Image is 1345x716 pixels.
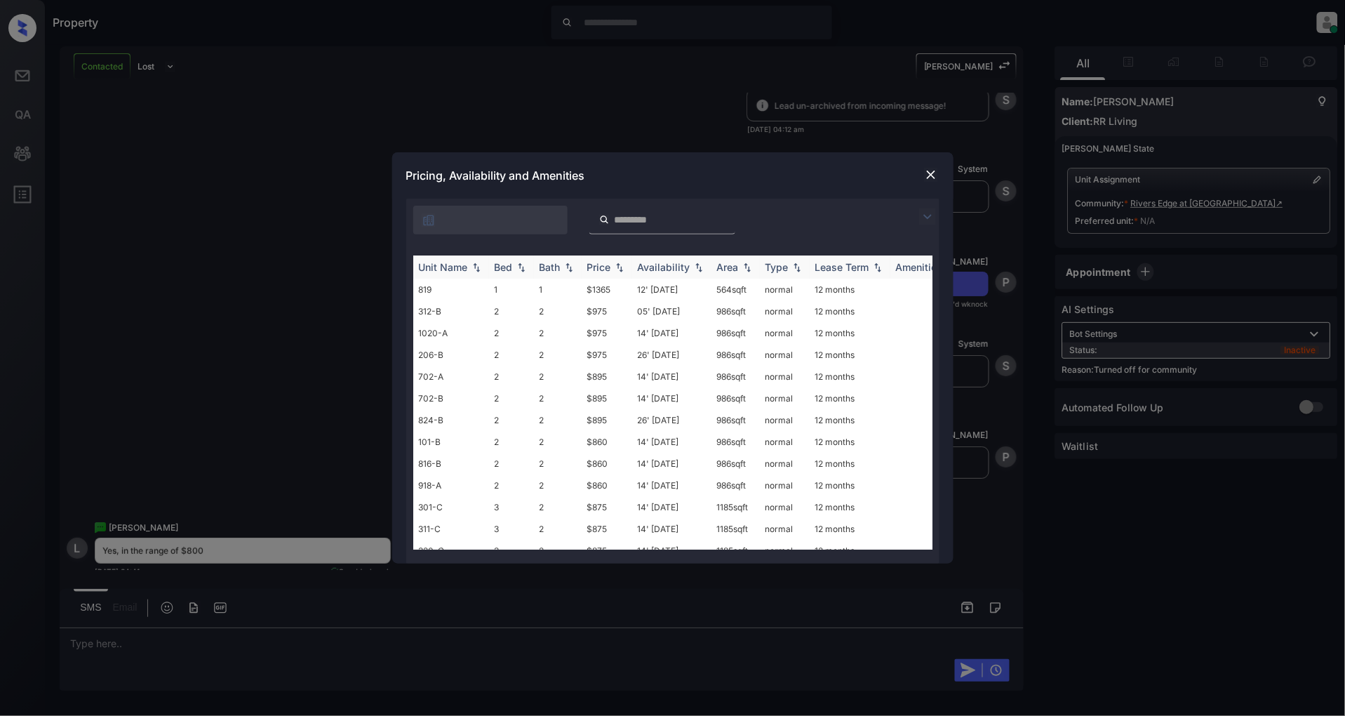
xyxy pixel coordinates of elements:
td: 1185 sqft [711,496,760,518]
td: 12 months [810,300,890,322]
td: 2 [489,366,534,387]
td: 12 months [810,409,890,431]
td: 12 months [810,496,890,518]
img: close [924,168,938,182]
td: 14' [DATE] [632,387,711,409]
td: 12 months [810,322,890,344]
td: $860 [582,431,632,453]
div: Amenities [896,261,943,273]
div: Pricing, Availability and Amenities [392,152,953,199]
td: normal [760,453,810,475]
td: $875 [582,496,632,518]
td: $860 [582,453,632,475]
td: normal [760,540,810,562]
td: $975 [582,344,632,366]
td: normal [760,279,810,300]
td: normal [760,496,810,518]
td: 2 [489,475,534,496]
td: normal [760,344,810,366]
img: sorting [562,263,576,272]
td: 2 [534,366,582,387]
td: 2 [534,453,582,475]
td: normal [760,366,810,387]
td: 816-B [413,453,489,475]
img: sorting [740,263,754,272]
td: 986 sqft [711,300,760,322]
img: sorting [692,263,706,272]
img: icon-zuma [919,208,936,225]
td: $895 [582,387,632,409]
td: 2 [534,322,582,344]
td: $895 [582,366,632,387]
td: 2 [534,496,582,518]
td: 12 months [810,279,890,300]
td: $975 [582,300,632,322]
td: 2 [534,431,582,453]
td: 3 [489,518,534,540]
td: 986 sqft [711,322,760,344]
td: 12' [DATE] [632,279,711,300]
div: Bed [495,261,513,273]
div: Area [717,261,739,273]
td: 05' [DATE] [632,300,711,322]
td: 12 months [810,518,890,540]
td: 2 [534,300,582,322]
td: 2 [489,409,534,431]
td: 2 [489,387,534,409]
td: 702-B [413,387,489,409]
td: 2 [534,518,582,540]
div: Unit Name [419,261,468,273]
td: 702-A [413,366,489,387]
td: $975 [582,322,632,344]
td: $875 [582,518,632,540]
img: icon-zuma [422,213,436,227]
td: 14' [DATE] [632,518,711,540]
td: 12 months [810,366,890,387]
td: 26' [DATE] [632,344,711,366]
td: $875 [582,540,632,562]
td: 26' [DATE] [632,409,711,431]
td: 2 [534,344,582,366]
td: 2 [534,475,582,496]
td: 1 [489,279,534,300]
td: 564 sqft [711,279,760,300]
td: $1365 [582,279,632,300]
td: normal [760,409,810,431]
td: 2 [534,387,582,409]
td: 824-B [413,409,489,431]
td: 2 [489,344,534,366]
td: 320-C [413,540,489,562]
img: sorting [613,263,627,272]
td: 1185 sqft [711,518,760,540]
td: 12 months [810,475,890,496]
td: 12 months [810,431,890,453]
td: 14' [DATE] [632,453,711,475]
td: normal [760,475,810,496]
img: sorting [871,263,885,272]
td: normal [760,300,810,322]
td: 2 [489,453,534,475]
td: 986 sqft [711,409,760,431]
td: 12 months [810,453,890,475]
td: 1 [534,279,582,300]
td: 986 sqft [711,387,760,409]
td: normal [760,518,810,540]
div: Availability [638,261,690,273]
td: 14' [DATE] [632,431,711,453]
td: 3 [489,540,534,562]
td: 14' [DATE] [632,475,711,496]
img: sorting [514,263,528,272]
div: Type [765,261,789,273]
td: 206-B [413,344,489,366]
td: $860 [582,475,632,496]
td: 986 sqft [711,344,760,366]
td: 986 sqft [711,453,760,475]
td: normal [760,431,810,453]
div: Bath [540,261,561,273]
td: 986 sqft [711,366,760,387]
td: 2 [489,300,534,322]
td: 101-B [413,431,489,453]
img: sorting [469,263,483,272]
td: 311-C [413,518,489,540]
td: 2 [534,409,582,431]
